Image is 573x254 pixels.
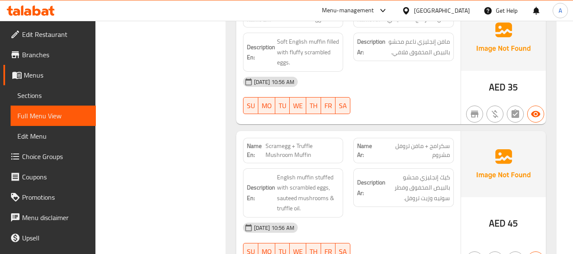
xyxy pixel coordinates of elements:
span: TH [310,100,318,112]
span: Edit Restaurant [22,29,89,39]
span: 35 [508,79,518,95]
button: Not branch specific item [466,106,483,123]
strong: Name Ar: [357,15,380,24]
span: TU [279,100,286,112]
button: MO [258,97,275,114]
span: Classic Scramegg Muffin [277,15,339,24]
span: سكرامج + مافن تروفل مشروم [379,142,450,159]
span: Branches [22,50,89,60]
button: Purchased item [486,106,503,123]
a: Menus [3,65,96,85]
span: Coupons [22,172,89,182]
span: AED [489,215,506,232]
strong: Description Ar: [357,36,386,57]
img: Ae5nvW7+0k+MAAAAAElFTkSuQmCC [461,4,546,70]
span: A [559,6,562,15]
span: كيك إنجليزي محشو بالبيض المخفوق وفطر سوتيه وزيت تروفل. [387,172,450,204]
button: FR [321,97,335,114]
span: AED [489,79,506,95]
span: 45 [508,215,518,232]
span: مافن سكرامج الكلاسيكي [387,15,450,24]
span: Choice Groups [22,151,89,162]
span: Edit Menu [17,131,89,141]
span: Menus [24,70,89,80]
span: مافن إنجليزي ناعم محشو بالبيض المخفوق فلافي. [387,36,450,57]
a: Branches [3,45,96,65]
span: MO [262,100,272,112]
strong: Name En: [247,15,271,24]
span: SU [247,100,255,112]
button: SA [335,97,350,114]
button: Available [527,106,544,123]
span: English muffin stuffed with scrambled eggs, sauteed mushrooms & truffle oil. [277,172,340,214]
strong: Name En: [247,142,266,159]
a: Choice Groups [3,146,96,167]
span: Upsell [22,233,89,243]
a: Sections [11,85,96,106]
a: Edit Menu [11,126,96,146]
a: Full Menu View [11,106,96,126]
strong: Name Ar: [357,142,379,159]
span: Scramegg + Truffle Mushroom Muffin [266,142,339,159]
span: FR [324,100,332,112]
button: WE [290,97,306,114]
div: [GEOGRAPHIC_DATA] [414,6,470,15]
strong: Description Ar: [357,177,386,198]
span: Menu disclaimer [22,212,89,223]
strong: Description En: [247,182,275,203]
span: Promotions [22,192,89,202]
a: Edit Restaurant [3,24,96,45]
span: [DATE] 10:56 AM [251,78,298,86]
div: Menu-management [322,6,374,16]
span: Full Menu View [17,111,89,121]
a: Menu disclaimer [3,207,96,228]
img: Ae5nvW7+0k+MAAAAAElFTkSuQmCC [461,131,546,197]
span: Sections [17,90,89,100]
span: Soft English muffin filled with fluffy scrambled eggs. [277,36,340,68]
button: Not has choices [507,106,524,123]
button: TU [275,97,290,114]
strong: Description En: [247,42,275,63]
button: SU [243,97,258,114]
button: TH [306,97,321,114]
a: Upsell [3,228,96,248]
span: SA [339,100,347,112]
span: WE [293,100,303,112]
a: Promotions [3,187,96,207]
span: [DATE] 10:56 AM [251,224,298,232]
a: Coupons [3,167,96,187]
